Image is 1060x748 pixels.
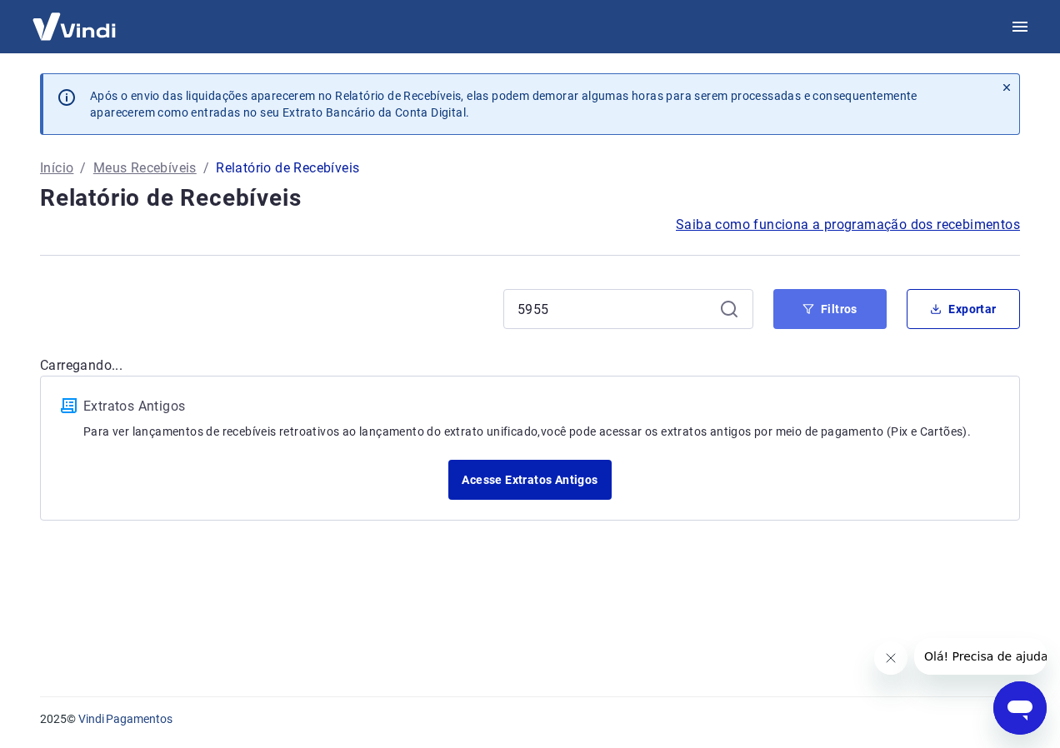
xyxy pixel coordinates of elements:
[80,158,86,178] p: /
[40,711,1020,728] p: 2025 ©
[993,681,1047,735] iframe: Botão para abrir a janela de mensagens
[676,215,1020,235] a: Saiba como funciona a programação dos recebimentos
[78,712,172,726] a: Vindi Pagamentos
[83,423,999,440] p: Para ver lançamentos de recebíveis retroativos ao lançamento do extrato unificado, você pode aces...
[40,356,1020,376] p: Carregando...
[203,158,209,178] p: /
[874,641,907,675] iframe: Fechar mensagem
[517,297,712,322] input: Busque pelo número do pedido
[40,182,1020,215] h4: Relatório de Recebíveis
[61,398,77,413] img: ícone
[83,396,999,416] p: Extratos Antigos
[40,158,73,178] a: Início
[10,12,140,25] span: Olá! Precisa de ajuda?
[773,289,887,329] button: Filtros
[448,460,611,500] a: Acesse Extratos Antigos
[90,87,981,121] p: Após o envio das liquidações aparecerem no Relatório de Recebíveis, elas podem demorar algumas ho...
[216,158,359,178] p: Relatório de Recebíveis
[93,158,197,178] a: Meus Recebíveis
[20,1,128,52] img: Vindi
[914,638,1047,675] iframe: Mensagem da empresa
[907,289,1020,329] button: Exportar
